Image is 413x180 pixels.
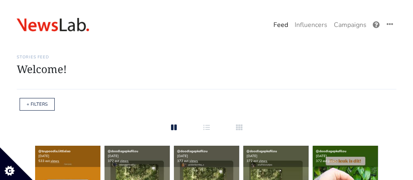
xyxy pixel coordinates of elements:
a: Feed [270,17,291,33]
a: views [189,159,198,163]
a: @doodlegepkefilou [316,149,346,153]
a: views [328,159,337,163]
div: [DATE] 372 est. [104,146,170,167]
a: @doodlegepkefilou [177,149,208,153]
a: @doodlegepkefilou [246,149,277,153]
div: [DATE] 372 est. [243,146,309,167]
div: [DATE] 533 est. [35,146,100,167]
div: [DATE] 372 est. [313,146,378,167]
a: + FILTERS [27,101,48,107]
img: 08:26:46_1609835206 [17,18,89,32]
h1: Welcome! [17,63,396,76]
a: views [259,159,267,163]
a: Campaigns [330,17,369,33]
a: @toypoodle.littleleo [38,149,71,153]
a: views [51,159,59,163]
div: [DATE] 372 est. [174,146,239,167]
h6: Stories Feed [17,55,396,60]
a: @doodlegepkefilou [108,149,138,153]
a: views [120,159,129,163]
a: Influencers [291,17,330,33]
